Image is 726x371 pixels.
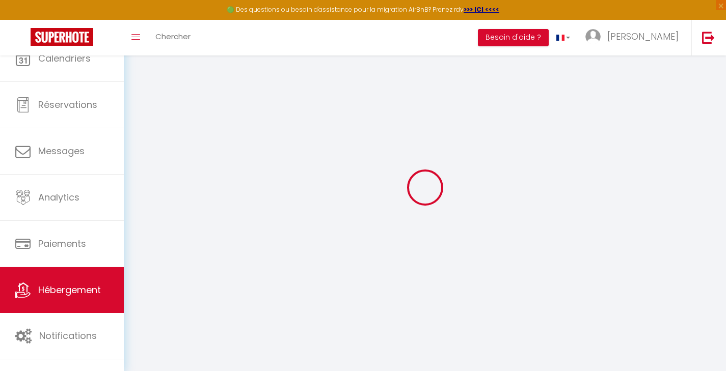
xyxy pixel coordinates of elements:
span: [PERSON_NAME] [607,30,679,43]
button: Besoin d'aide ? [478,29,549,46]
img: Super Booking [31,28,93,46]
span: Calendriers [38,52,91,65]
span: Messages [38,145,85,157]
span: Hébergement [38,283,101,296]
span: Chercher [155,31,191,42]
a: >>> ICI <<<< [464,5,499,14]
span: Notifications [39,329,97,342]
img: logout [702,31,715,44]
img: ... [585,29,601,44]
span: Paiements [38,237,86,250]
span: Réservations [38,98,97,111]
a: ... [PERSON_NAME] [578,20,691,55]
a: Chercher [148,20,198,55]
span: Analytics [38,191,79,204]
